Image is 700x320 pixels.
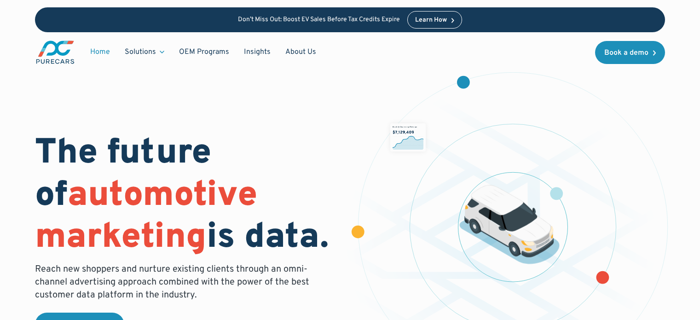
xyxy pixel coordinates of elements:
[415,17,447,23] div: Learn How
[238,16,400,24] p: Don’t Miss Out: Boost EV Sales Before Tax Credits Expire
[117,43,172,61] div: Solutions
[35,40,75,65] a: main
[604,49,648,57] div: Book a demo
[35,133,339,259] h1: The future of is data.
[172,43,237,61] a: OEM Programs
[35,263,315,302] p: Reach new shoppers and nurture existing clients through an omni-channel advertising approach comb...
[595,41,665,64] a: Book a demo
[83,43,117,61] a: Home
[125,47,156,57] div: Solutions
[278,43,324,61] a: About Us
[35,174,257,260] span: automotive marketing
[407,11,462,29] a: Learn How
[35,40,75,65] img: purecars logo
[459,185,560,264] img: illustration of a vehicle
[237,43,278,61] a: Insights
[391,123,426,151] img: chart showing monthly dealership revenue of $7m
